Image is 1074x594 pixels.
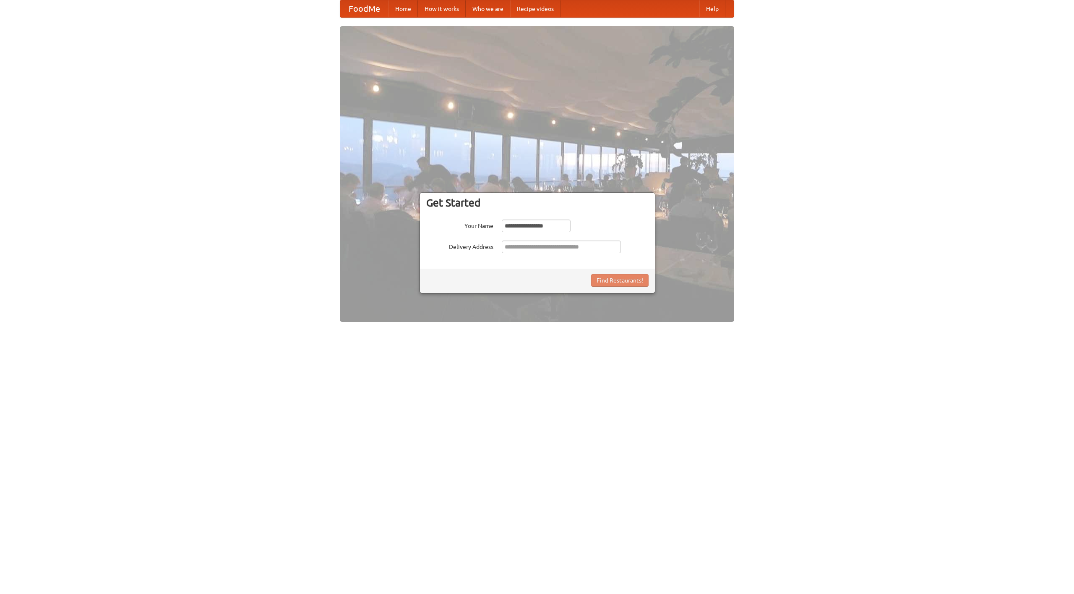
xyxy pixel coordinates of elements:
label: Delivery Address [426,241,493,251]
a: FoodMe [340,0,388,17]
button: Find Restaurants! [591,274,649,287]
label: Your Name [426,220,493,230]
a: Home [388,0,418,17]
a: Who we are [466,0,510,17]
h3: Get Started [426,196,649,209]
a: Recipe videos [510,0,560,17]
a: Help [699,0,725,17]
a: How it works [418,0,466,17]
